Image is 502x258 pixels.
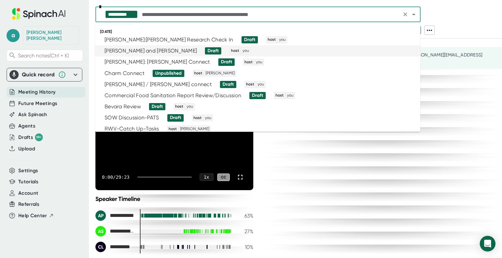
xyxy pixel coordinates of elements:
div: [PERSON_NAME] and [PERSON_NAME] [105,48,197,54]
div: Quick record [22,71,55,78]
span: you [257,82,265,87]
span: host [275,93,285,99]
span: you [255,59,263,65]
span: host [168,126,178,132]
div: Bevara Review [105,103,141,110]
span: you [204,115,212,121]
div: Draft [221,59,232,65]
div: Quick record [9,68,79,81]
span: host [192,115,203,121]
div: Speaker Timeline [95,195,253,203]
div: 27 % [237,228,253,235]
span: Help Center [18,212,47,220]
span: [PERSON_NAME] [179,126,210,132]
span: [PERSON_NAME] [205,70,236,76]
div: CC [217,174,230,181]
div: Draft [252,93,263,99]
span: host [245,82,255,87]
span: you [242,48,250,54]
div: 99+ [35,133,43,141]
div: Commercial Food Sanitation Report Review/Discussion [105,92,241,99]
span: you [278,37,287,43]
div: Adrienne Steele [95,226,135,236]
div: 63 % [237,213,253,219]
div: [DATE] [100,29,420,34]
button: Help Center [18,212,54,220]
div: Draft [223,82,234,87]
button: Close [409,10,418,19]
span: host [267,37,277,43]
div: RWV-Catch Up-Tasks [105,126,159,132]
span: Search notes (Ctrl + K) [18,53,69,59]
span: you [186,104,194,110]
div: [PERSON_NAME]: [PERSON_NAME] Connect [105,59,210,65]
button: Upload [18,145,35,153]
div: C Lawrence [95,242,135,252]
div: Charm Connect [105,70,144,77]
button: Account [18,190,38,197]
div: Drafts [18,133,43,141]
span: host [193,70,203,76]
button: Clear [401,10,410,19]
span: host [243,59,254,65]
div: 1 x [200,174,213,181]
div: AS [95,226,106,236]
button: Agents [18,122,35,130]
div: Draft [170,115,181,121]
div: Draft [152,104,163,110]
button: Drafts 99+ [18,133,43,141]
div: Audrey Pleva [95,210,135,221]
span: you [286,93,294,99]
button: Future Meetings [18,100,57,107]
div: SOW Discussion-PATS [105,114,159,121]
div: [PERSON_NAME]:[PERSON_NAME] Research Check In [105,37,233,43]
div: Adrienne Steele [26,30,75,41]
button: Referrals [18,201,39,208]
button: Settings [18,167,38,175]
span: host [174,104,184,110]
div: Draft [208,48,219,54]
div: Draft [244,37,255,43]
div: Open Intercom Messenger [480,236,495,251]
button: Tutorials [18,178,38,186]
div: Unpublished [155,70,182,76]
div: AP [95,210,106,221]
button: Ask Spinach [18,111,47,118]
span: host [230,48,240,54]
div: [PERSON_NAME] / [PERSON_NAME] connect [105,81,212,88]
span: a [7,29,20,42]
button: Meeting History [18,88,56,96]
div: CL [95,242,106,252]
div: 0:00 / 29:23 [102,175,129,180]
div: 10 % [237,244,253,250]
